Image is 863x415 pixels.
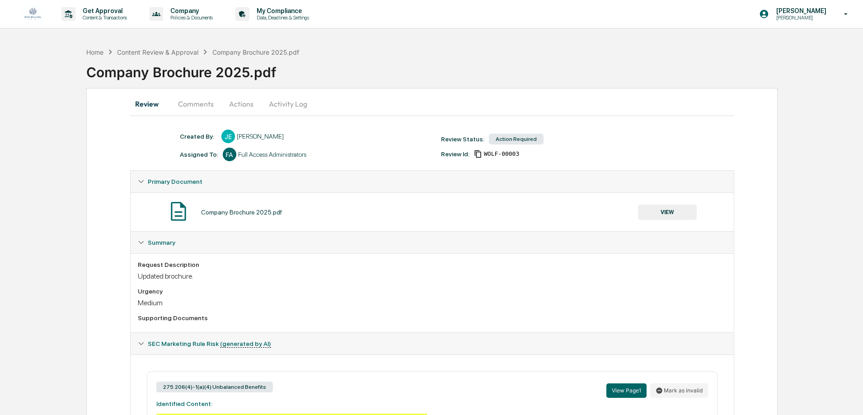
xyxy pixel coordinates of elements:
u: (generated by AI) [220,340,271,348]
div: JE [221,130,235,143]
iframe: Open customer support [834,385,858,410]
div: Review Status: [441,135,484,143]
span: SEC Marketing Rule Risk [148,340,271,347]
p: Get Approval [75,7,131,14]
p: [PERSON_NAME] [769,7,831,14]
p: Company [163,7,217,14]
p: My Compliance [249,7,314,14]
div: Action Required [489,134,544,145]
img: Document Icon [167,200,190,223]
div: Home [86,48,103,56]
div: Company Brochure 2025.pdf [201,209,282,216]
div: Updated brochure. [138,272,727,280]
p: Data, Deadlines & Settings [249,14,314,21]
span: 8126e45f-de1d-402b-802d-21be6a549e16 [484,150,519,158]
div: Content Review & Approval [117,48,198,56]
p: Content & Transactions [75,14,131,21]
div: Summary [131,253,734,332]
div: Summary [131,232,734,253]
div: SEC Marketing Rule Risk (generated by AI) [131,333,734,354]
div: Primary Document [131,171,734,192]
strong: Identified Content: [156,400,212,407]
div: Full Access Administrators [238,151,306,158]
div: [PERSON_NAME] [237,133,284,140]
div: Company Brochure 2025.pdf [212,48,299,56]
button: Comments [171,93,221,115]
p: Policies & Documents [163,14,217,21]
div: Primary Document [131,192,734,231]
div: Created By: ‎ ‎ [180,133,217,140]
span: Summary [148,239,175,246]
div: Assigned To: [180,151,218,158]
div: Request Description [138,261,727,268]
div: Medium [138,298,727,307]
div: Urgency [138,288,727,295]
button: Mark as invalid [650,383,708,398]
button: VIEW [638,205,697,220]
span: Primary Document [148,178,202,185]
div: secondary tabs example [130,93,734,115]
div: FA [223,148,236,161]
img: logo [22,5,43,24]
div: Review Id: [441,150,469,158]
p: [PERSON_NAME] [769,14,831,21]
button: View Page1 [606,383,647,398]
div: 275.206(4)-1(a)(4) Unbalanced Benefits [156,382,273,392]
button: Actions [221,93,262,115]
div: Supporting Documents [138,314,727,322]
button: Activity Log [262,93,314,115]
button: Review [130,93,171,115]
div: Company Brochure 2025.pdf [86,57,863,80]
